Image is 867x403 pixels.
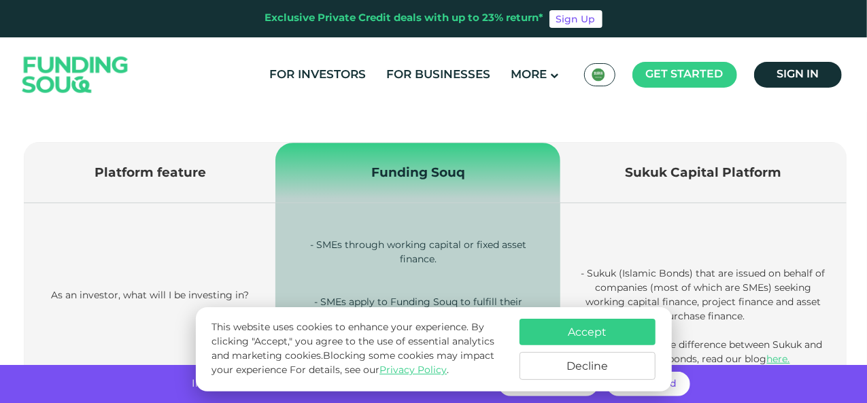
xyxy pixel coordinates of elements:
img: SA Flag [592,68,605,82]
img: Logo [9,41,142,109]
span: For details, see our . [290,366,449,375]
a: For Investors [267,64,370,86]
span: More [511,69,547,81]
a: Sign in [754,62,842,88]
span: Blocking some cookies may impact your experience [211,351,494,375]
span: - SMEs through working capital or fixed asset finance. [310,239,526,265]
a: Privacy Policy [379,366,447,375]
span: Sign in [777,69,819,80]
span: - SMEs apply to Funding Souq to fulfill their growth plans via working capital finance or fixed [302,296,534,322]
a: For Businesses [384,64,494,86]
button: Decline [520,352,656,380]
button: Accept [520,319,656,345]
div: Exclusive Private Credit deals with up to 23% return* [265,11,544,27]
span: - Sukuk (Islamic Bonds) that are issued on behalf of companies (most of which are SMEs) seeking w... [581,267,826,322]
a: here. [767,353,790,365]
p: This website uses cookies to enhance your experience. By clicking "Accept," you agree to the use ... [211,321,505,378]
a: Sign Up [549,10,602,28]
span: - To understand the difference between Sukuk and traditional bonds, read our blog [584,338,823,365]
span: As an investor, what will I be investing in? [51,289,249,301]
span: Sukuk Capital Platform [625,164,781,180]
span: Invest with no hidden fees and get returns of up to [192,379,448,389]
span: Get started [646,69,724,80]
span: Platform feature [95,164,206,180]
span: Funding Souq [371,164,465,180]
